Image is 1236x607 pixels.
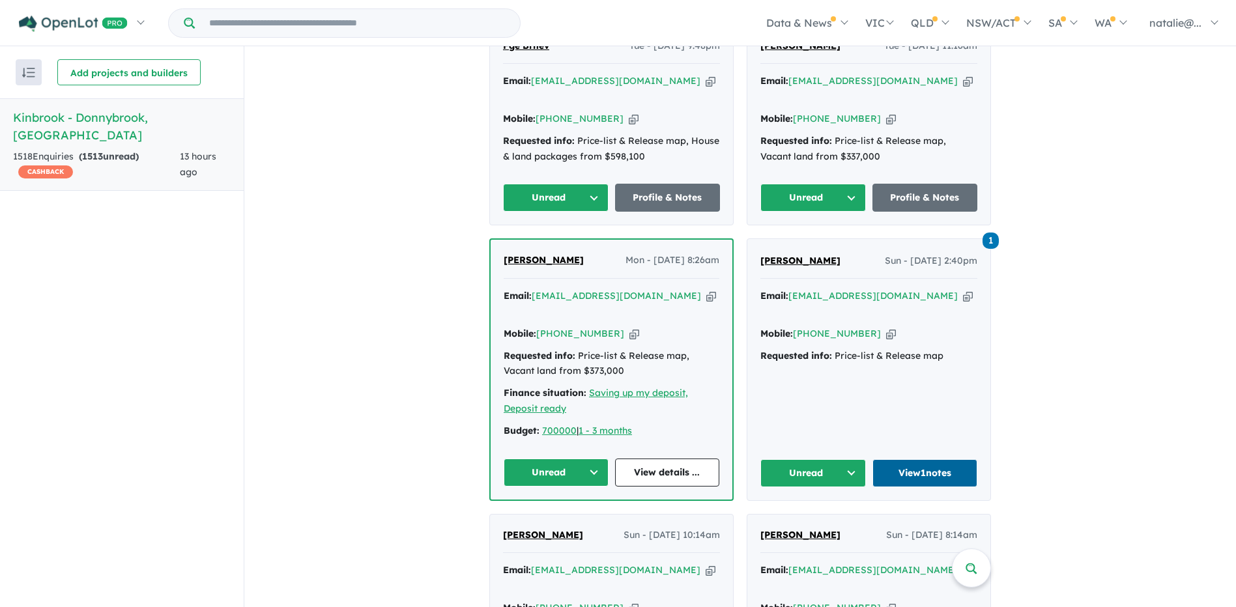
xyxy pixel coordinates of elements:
a: View details ... [615,459,720,487]
a: [EMAIL_ADDRESS][DOMAIN_NAME] [531,75,700,87]
a: [PHONE_NUMBER] [536,113,624,124]
span: 1513 [82,150,103,162]
button: Copy [706,289,716,303]
strong: Email: [503,564,531,576]
span: [PERSON_NAME] [760,40,841,51]
a: [EMAIL_ADDRESS][DOMAIN_NAME] [788,564,958,576]
span: CASHBACK [18,165,73,178]
span: Sun - [DATE] 10:14am [624,528,720,543]
a: View1notes [872,459,978,487]
a: [EMAIL_ADDRESS][DOMAIN_NAME] [531,564,700,576]
strong: Mobile: [503,113,536,124]
span: [PERSON_NAME] [760,255,841,266]
div: Price-list & Release map, Vacant land from $337,000 [760,134,977,165]
a: [PERSON_NAME] [504,253,584,268]
span: [PERSON_NAME] [504,254,584,266]
button: Unread [504,459,609,487]
div: Price-list & Release map, Vacant land from $373,000 [504,348,719,380]
h5: Kinbrook - Donnybrook , [GEOGRAPHIC_DATA] [13,109,231,144]
a: Saving up my deposit, Deposit ready [504,387,688,414]
span: 13 hours ago [180,150,216,178]
a: [EMAIL_ADDRESS][DOMAIN_NAME] [788,75,958,87]
strong: Mobile: [504,328,536,339]
span: natalie@... [1149,16,1201,29]
strong: Requested info: [760,350,832,361]
strong: Requested info: [504,350,575,361]
span: Fge Brnev [503,40,549,51]
button: Copy [963,289,973,303]
strong: Requested info: [503,135,575,147]
button: Copy [886,112,896,126]
span: [PERSON_NAME] [760,529,841,541]
span: Mon - [DATE] 8:26am [625,253,719,268]
img: sort.svg [22,68,35,78]
a: 1 - 3 months [579,425,632,436]
button: Copy [629,112,639,126]
button: Copy [629,327,639,341]
a: [PERSON_NAME] [503,528,583,543]
a: 1 [983,231,999,248]
div: | [504,423,719,439]
a: Profile & Notes [615,184,721,212]
strong: Finance situation: [504,387,586,399]
span: 1 [983,233,999,249]
span: Sun - [DATE] 8:14am [886,528,977,543]
a: [EMAIL_ADDRESS][DOMAIN_NAME] [532,290,701,302]
button: Copy [886,327,896,341]
a: Profile & Notes [872,184,978,212]
div: 1518 Enquir ies [13,149,180,180]
span: Sun - [DATE] 2:40pm [885,253,977,269]
button: Copy [963,74,973,88]
a: 700000 [542,425,577,436]
strong: Email: [503,75,531,87]
a: [PHONE_NUMBER] [793,113,881,124]
button: Unread [503,184,609,212]
a: [PHONE_NUMBER] [793,328,881,339]
button: Copy [706,74,715,88]
strong: Email: [760,290,788,302]
span: [PERSON_NAME] [503,529,583,541]
strong: Mobile: [760,113,793,124]
a: [EMAIL_ADDRESS][DOMAIN_NAME] [788,290,958,302]
button: Copy [706,563,715,577]
strong: ( unread) [79,150,139,162]
a: [PERSON_NAME] [760,253,841,269]
div: Price-list & Release map [760,348,977,364]
img: Openlot PRO Logo White [19,16,128,32]
strong: Email: [504,290,532,302]
div: Price-list & Release map, House & land packages from $598,100 [503,134,720,165]
strong: Mobile: [760,328,793,339]
a: [PERSON_NAME] [760,528,841,543]
strong: Email: [760,564,788,576]
button: Add projects and builders [57,59,201,85]
input: Try estate name, suburb, builder or developer [197,9,517,37]
strong: Budget: [504,425,539,436]
button: Unread [760,459,866,487]
strong: Email: [760,75,788,87]
strong: Requested info: [760,135,832,147]
button: Unread [760,184,866,212]
a: [PHONE_NUMBER] [536,328,624,339]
